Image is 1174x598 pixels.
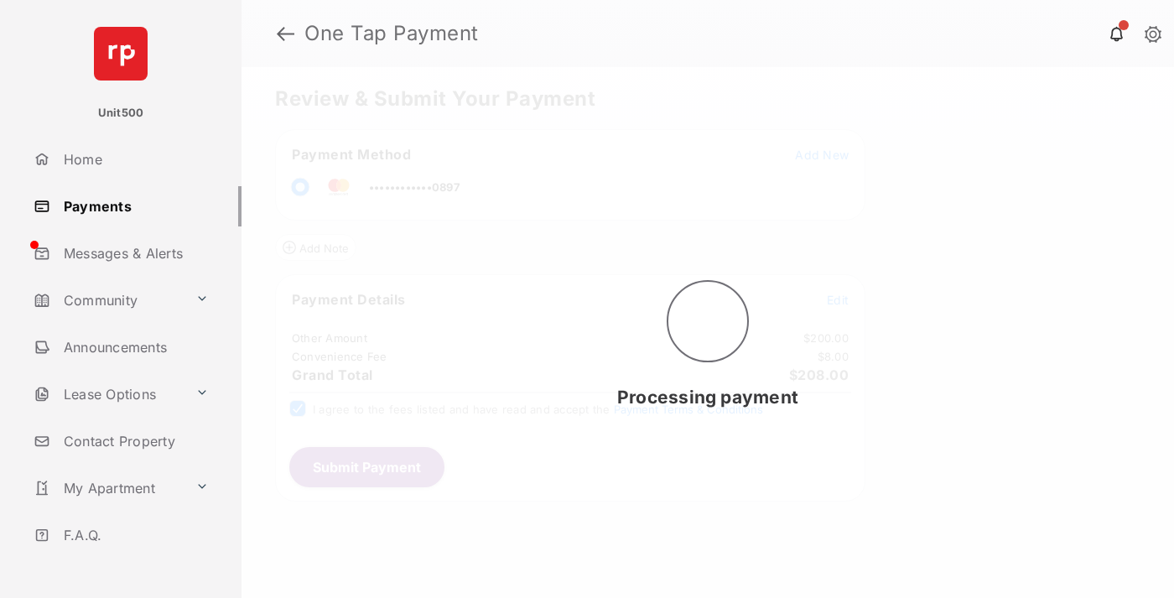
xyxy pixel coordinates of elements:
[27,515,242,555] a: F.A.Q.
[27,186,242,226] a: Payments
[304,23,479,44] strong: One Tap Payment
[98,105,144,122] p: Unit500
[27,468,189,508] a: My Apartment
[27,421,242,461] a: Contact Property
[27,327,242,367] a: Announcements
[27,139,242,179] a: Home
[27,280,189,320] a: Community
[27,374,189,414] a: Lease Options
[617,387,798,408] span: Processing payment
[94,27,148,81] img: svg+xml;base64,PHN2ZyB4bWxucz0iaHR0cDovL3d3dy53My5vcmcvMjAwMC9zdmciIHdpZHRoPSI2NCIgaGVpZ2h0PSI2NC...
[27,233,242,273] a: Messages & Alerts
